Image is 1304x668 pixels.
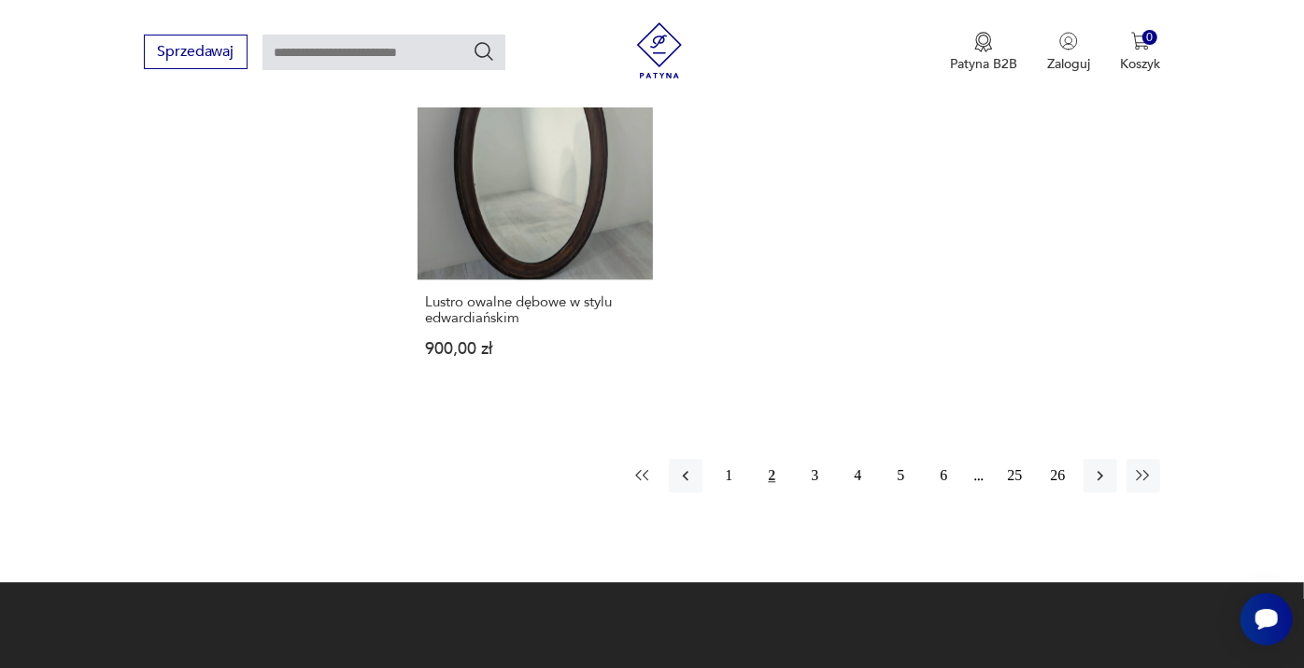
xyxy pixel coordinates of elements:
button: Zaloguj [1047,32,1090,73]
h3: Lustro owalne dębowe w stylu edwardiańskim [426,294,645,326]
button: 1 [712,459,745,492]
p: 900,00 zł [426,341,645,357]
iframe: Smartsupp widget button [1240,593,1293,646]
p: Koszyk [1120,55,1160,73]
button: Sprzedawaj [144,35,248,69]
button: 6 [927,459,960,492]
img: Ikona medalu [974,32,993,52]
button: 4 [841,459,874,492]
button: 0Koszyk [1120,32,1160,73]
button: Szukaj [473,40,495,63]
a: Lustro owalne dębowe w stylu edwardiańskimLustro owalne dębowe w stylu edwardiańskim900,00 zł [418,44,653,393]
a: Ikona medaluPatyna B2B [950,32,1017,73]
button: 25 [998,459,1031,492]
button: 26 [1041,459,1074,492]
img: Ikona koszyka [1131,32,1150,50]
p: Zaloguj [1047,55,1090,73]
p: Patyna B2B [950,55,1017,73]
a: Sprzedawaj [144,47,248,60]
button: 5 [884,459,917,492]
img: Patyna - sklep z meblami i dekoracjami vintage [631,22,687,78]
button: 2 [755,459,788,492]
img: Ikonka użytkownika [1059,32,1078,50]
div: 0 [1142,30,1158,46]
button: Patyna B2B [950,32,1017,73]
button: 3 [798,459,831,492]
